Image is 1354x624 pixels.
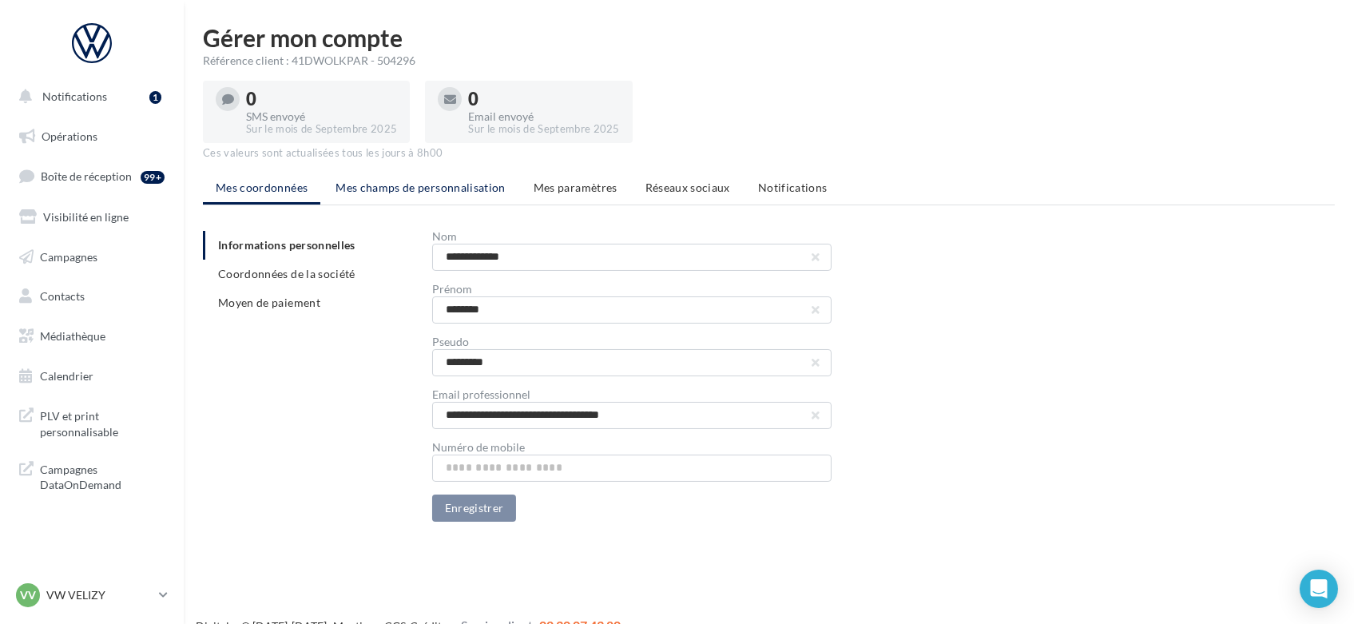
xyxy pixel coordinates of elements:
[246,90,397,108] div: 0
[203,53,1335,69] div: Référence client : 41DWOLKPAR - 504296
[758,181,828,194] span: Notifications
[218,267,355,280] span: Coordonnées de la société
[42,89,107,103] span: Notifications
[10,280,174,313] a: Contacts
[203,26,1335,50] h1: Gérer mon compte
[10,159,174,193] a: Boîte de réception99+
[10,399,174,446] a: PLV et print personnalisable
[141,171,165,184] div: 99+
[10,201,174,234] a: Visibilité en ligne
[40,369,93,383] span: Calendrier
[13,580,171,610] a: VV VW VELIZY
[432,284,832,295] div: Prénom
[10,320,174,353] a: Médiathèque
[1300,570,1338,608] div: Open Intercom Messenger
[10,120,174,153] a: Opérations
[432,495,517,522] button: Enregistrer
[218,296,320,309] span: Moyen de paiement
[336,181,506,194] span: Mes champs de personnalisation
[432,442,832,453] div: Numéro de mobile
[468,90,619,108] div: 0
[40,459,165,493] span: Campagnes DataOnDemand
[42,129,97,143] span: Opérations
[10,80,168,113] button: Notifications 1
[40,329,105,343] span: Médiathèque
[432,389,832,400] div: Email professionnel
[20,587,36,603] span: VV
[432,336,832,348] div: Pseudo
[10,452,174,499] a: Campagnes DataOnDemand
[46,587,153,603] p: VW VELIZY
[468,122,619,137] div: Sur le mois de Septembre 2025
[10,360,174,393] a: Calendrier
[645,181,730,194] span: Réseaux sociaux
[468,111,619,122] div: Email envoyé
[246,122,397,137] div: Sur le mois de Septembre 2025
[41,169,132,183] span: Boîte de réception
[43,210,129,224] span: Visibilité en ligne
[40,289,85,303] span: Contacts
[149,91,161,104] div: 1
[10,240,174,274] a: Campagnes
[246,111,397,122] div: SMS envoyé
[534,181,617,194] span: Mes paramètres
[203,146,1335,161] div: Ces valeurs sont actualisées tous les jours à 8h00
[432,231,832,242] div: Nom
[40,249,97,263] span: Campagnes
[40,405,165,439] span: PLV et print personnalisable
